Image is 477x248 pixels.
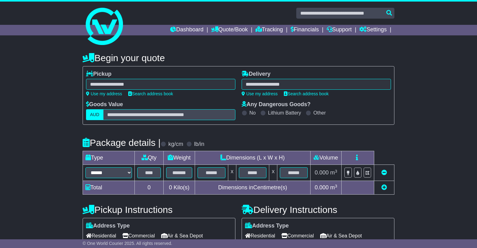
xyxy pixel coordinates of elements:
[315,169,329,176] span: 0.000
[242,205,394,215] h4: Delivery Instructions
[122,231,155,241] span: Commercial
[315,184,329,191] span: 0.000
[330,184,337,191] span: m
[86,223,130,229] label: Address Type
[242,91,278,96] a: Use my address
[249,110,256,116] label: No
[164,151,195,165] td: Weight
[128,91,173,96] a: Search address book
[242,71,270,78] label: Delivery
[86,101,123,108] label: Goods Value
[284,91,329,96] a: Search address book
[245,231,275,241] span: Residential
[83,53,394,63] h4: Begin your quote
[83,241,172,246] span: © One World Courier 2025. All rights reserved.
[211,25,248,35] a: Quote/Book
[310,151,341,165] td: Volume
[195,151,310,165] td: Dimensions (L x W x H)
[169,184,172,191] span: 0
[86,231,116,241] span: Residential
[83,181,135,195] td: Total
[320,231,362,241] span: Air & Sea Depot
[327,25,352,35] a: Support
[164,181,195,195] td: Kilo(s)
[86,91,122,96] a: Use my address
[245,223,289,229] label: Address Type
[381,184,387,191] a: Add new item
[83,138,161,148] h4: Package details |
[268,110,301,116] label: Lithium Battery
[86,71,111,78] label: Pickup
[242,101,311,108] label: Any Dangerous Goods?
[335,169,337,174] sup: 3
[170,25,203,35] a: Dashboard
[269,165,277,181] td: x
[83,151,135,165] td: Type
[168,141,183,148] label: kg/cm
[228,165,236,181] td: x
[359,25,387,35] a: Settings
[381,169,387,176] a: Remove this item
[281,231,314,241] span: Commercial
[330,169,337,176] span: m
[83,205,235,215] h4: Pickup Instructions
[194,141,204,148] label: lb/in
[195,181,310,195] td: Dimensions in Centimetre(s)
[135,181,164,195] td: 0
[335,184,337,188] sup: 3
[256,25,283,35] a: Tracking
[291,25,319,35] a: Financials
[161,231,203,241] span: Air & Sea Depot
[313,110,326,116] label: Other
[86,109,103,120] label: AUD
[135,151,164,165] td: Qty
